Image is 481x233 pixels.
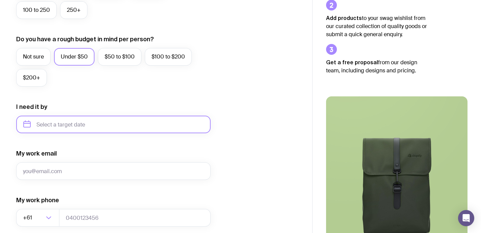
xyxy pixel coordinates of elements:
div: Open Intercom Messenger [458,210,474,226]
div: Domain: [DOMAIN_NAME] [18,18,74,23]
input: Search for option [33,209,44,227]
strong: Get a free proposal [326,59,378,65]
div: Domain Overview [26,40,60,44]
img: tab_domain_overview_orange.svg [18,39,24,45]
label: My work phone [16,196,59,204]
input: you@email.com [16,162,211,180]
label: 250+ [60,1,87,19]
label: Not sure [16,48,51,66]
label: $200+ [16,69,47,87]
p: from our design team, including designs and pricing. [326,58,427,75]
label: $100 to $200 [145,48,192,66]
label: $50 to $100 [98,48,141,66]
span: +61 [23,209,33,227]
strong: Add products [326,15,362,21]
input: Select a target date [16,116,211,133]
label: I need it by [16,103,47,111]
img: logo_orange.svg [11,11,16,16]
label: My work email [16,149,57,158]
div: Search for option [16,209,59,227]
div: Keywords by Traffic [75,40,114,44]
img: website_grey.svg [11,18,16,23]
label: Under $50 [54,48,95,66]
input: 0400123456 [59,209,211,227]
label: 100 to 250 [16,1,57,19]
p: to your swag wishlist from our curated collection of quality goods or submit a quick general enqu... [326,14,427,39]
div: v 4.0.25 [19,11,33,16]
label: Do you have a rough budget in mind per person? [16,35,154,43]
img: tab_keywords_by_traffic_grey.svg [67,39,73,45]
